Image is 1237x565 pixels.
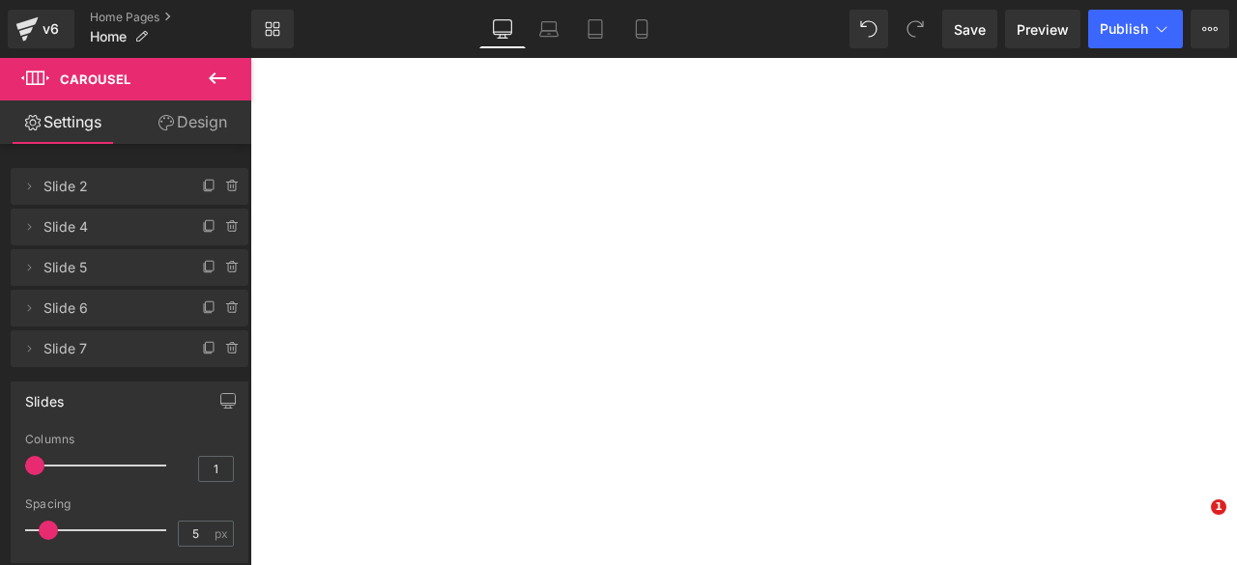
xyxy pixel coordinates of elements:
[43,330,177,367] span: Slide 7
[849,10,888,48] button: Undo
[43,249,177,286] span: Slide 5
[129,100,255,144] a: Design
[25,382,64,410] div: Slides
[479,10,526,48] a: Desktop
[90,10,251,25] a: Home Pages
[43,168,177,205] span: Slide 2
[896,10,935,48] button: Redo
[25,433,234,446] div: Columns
[1191,10,1229,48] button: More
[618,10,665,48] a: Mobile
[39,16,63,42] div: v6
[1211,499,1226,515] span: 1
[1100,21,1148,37] span: Publish
[1017,19,1069,40] span: Preview
[90,29,127,44] span: Home
[8,10,74,48] a: v6
[1005,10,1080,48] a: Preview
[43,290,177,326] span: Slide 6
[1171,499,1218,546] iframe: Intercom live chat
[215,527,231,540] span: px
[43,209,177,245] span: Slide 4
[954,19,986,40] span: Save
[60,71,130,87] span: Carousel
[572,10,618,48] a: Tablet
[25,497,234,511] div: Spacing
[251,10,294,48] a: New Library
[526,10,572,48] a: Laptop
[1088,10,1183,48] button: Publish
